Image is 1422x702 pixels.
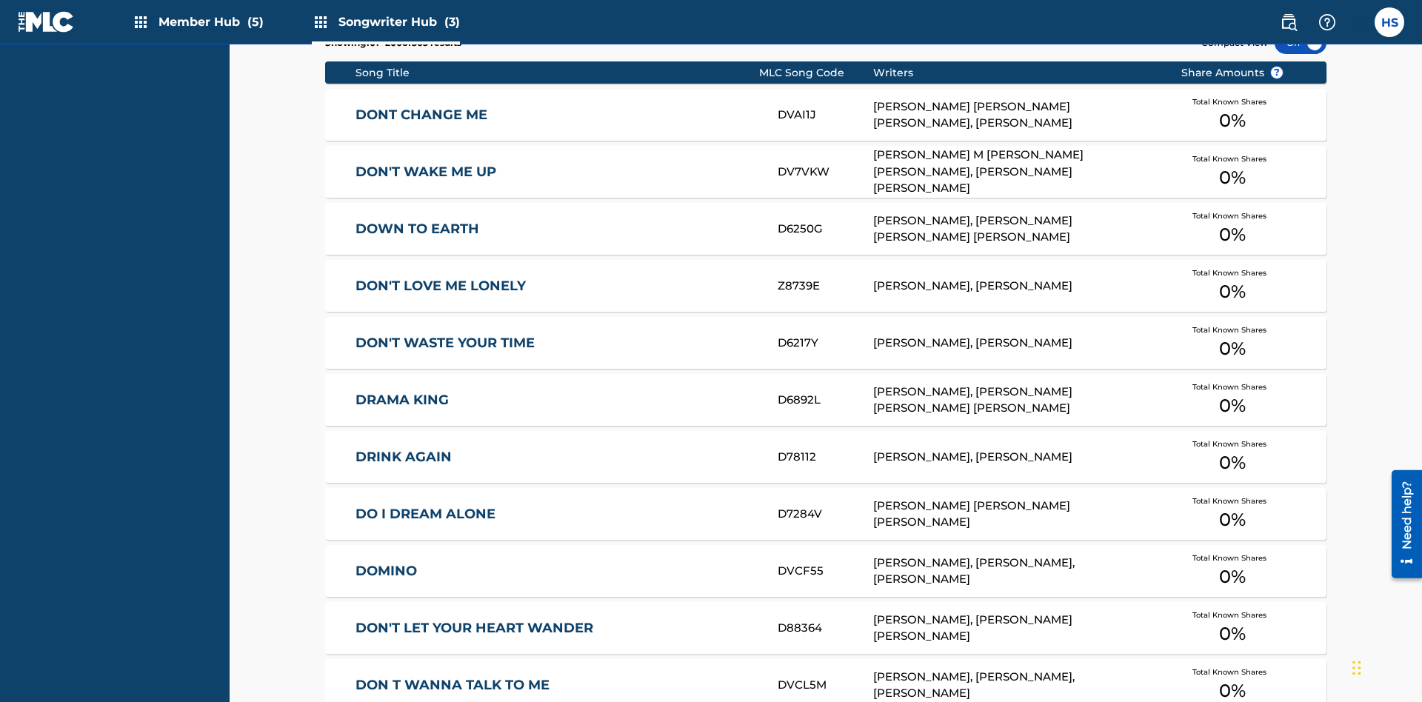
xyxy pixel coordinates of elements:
div: Song Title [355,65,759,81]
img: help [1318,13,1336,31]
a: DON'T LOVE ME LONELY [355,278,758,295]
span: 0 % [1219,164,1246,191]
a: DONT CHANGE ME [355,107,758,124]
div: Notifications [1351,15,1366,30]
span: Total Known Shares [1192,495,1272,507]
a: DON'T LET YOUR HEART WANDER [355,620,758,637]
div: D7284V [778,506,872,523]
span: Songwriter Hub [338,13,460,30]
div: MLC Song Code [759,65,873,81]
div: DVCF55 [778,563,872,580]
span: Share Amounts [1181,65,1284,81]
div: [PERSON_NAME], [PERSON_NAME] [PERSON_NAME] [PERSON_NAME] [873,213,1158,246]
div: DVAI1J [778,107,872,124]
span: 0 % [1219,392,1246,419]
a: DON'T WASTE YOUR TIME [355,335,758,352]
span: Total Known Shares [1192,438,1272,449]
span: Total Known Shares [1192,609,1272,621]
a: DRAMA KING [355,392,758,409]
a: Public Search [1274,7,1303,37]
span: 0 % [1219,221,1246,248]
span: Total Known Shares [1192,381,1272,392]
span: 0 % [1219,621,1246,647]
div: [PERSON_NAME], [PERSON_NAME] [PERSON_NAME] [873,612,1158,645]
div: D6217Y [778,335,872,352]
span: 0 % [1219,278,1246,305]
span: Total Known Shares [1192,153,1272,164]
img: MLC Logo [18,11,75,33]
span: Member Hub [158,13,264,30]
span: 0 % [1219,335,1246,362]
iframe: Resource Center [1381,464,1422,586]
div: D6250G [778,221,872,238]
a: DO I DREAM ALONE [355,506,758,523]
span: 0 % [1219,507,1246,533]
div: Writers [873,65,1158,81]
div: D78112 [778,449,872,466]
span: Total Known Shares [1192,210,1272,221]
div: [PERSON_NAME], [PERSON_NAME] [PERSON_NAME] [PERSON_NAME] [873,384,1158,417]
span: 0 % [1219,564,1246,590]
a: DON'T WAKE ME UP [355,164,758,181]
div: D88364 [778,620,872,637]
img: Top Rightsholders [312,13,330,31]
div: [PERSON_NAME], [PERSON_NAME], [PERSON_NAME] [873,555,1158,588]
iframe: Chat Widget [1348,631,1422,702]
div: Drag [1352,646,1361,690]
span: 0 % [1219,107,1246,134]
div: User Menu [1375,7,1404,37]
a: DOMINO [355,563,758,580]
span: Total Known Shares [1192,96,1272,107]
span: Total Known Shares [1192,552,1272,564]
div: D6892L [778,392,872,409]
img: search [1280,13,1298,31]
div: DV7VKW [778,164,872,181]
div: [PERSON_NAME], [PERSON_NAME] [873,278,1158,295]
span: Total Known Shares [1192,324,1272,335]
img: Top Rightsholders [132,13,150,31]
div: [PERSON_NAME], [PERSON_NAME] [873,335,1158,352]
span: 0 % [1219,449,1246,476]
div: [PERSON_NAME] M [PERSON_NAME] [PERSON_NAME], [PERSON_NAME] [PERSON_NAME] [873,147,1158,197]
a: DOWN TO EARTH [355,221,758,238]
span: (5) [247,15,264,29]
span: Total Known Shares [1192,666,1272,678]
div: Z8739E [778,278,872,295]
a: DON T WANNA TALK TO ME [355,677,758,694]
div: Help [1312,7,1342,37]
div: [PERSON_NAME], [PERSON_NAME] [873,449,1158,466]
span: ? [1271,67,1283,78]
span: (3) [444,15,460,29]
div: [PERSON_NAME] [PERSON_NAME] [PERSON_NAME] [873,498,1158,531]
div: DVCL5M [778,677,872,694]
div: [PERSON_NAME], [PERSON_NAME], [PERSON_NAME] [873,669,1158,702]
a: DRINK AGAIN [355,449,758,466]
span: Total Known Shares [1192,267,1272,278]
div: [PERSON_NAME] [PERSON_NAME] [PERSON_NAME], [PERSON_NAME] [873,98,1158,132]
